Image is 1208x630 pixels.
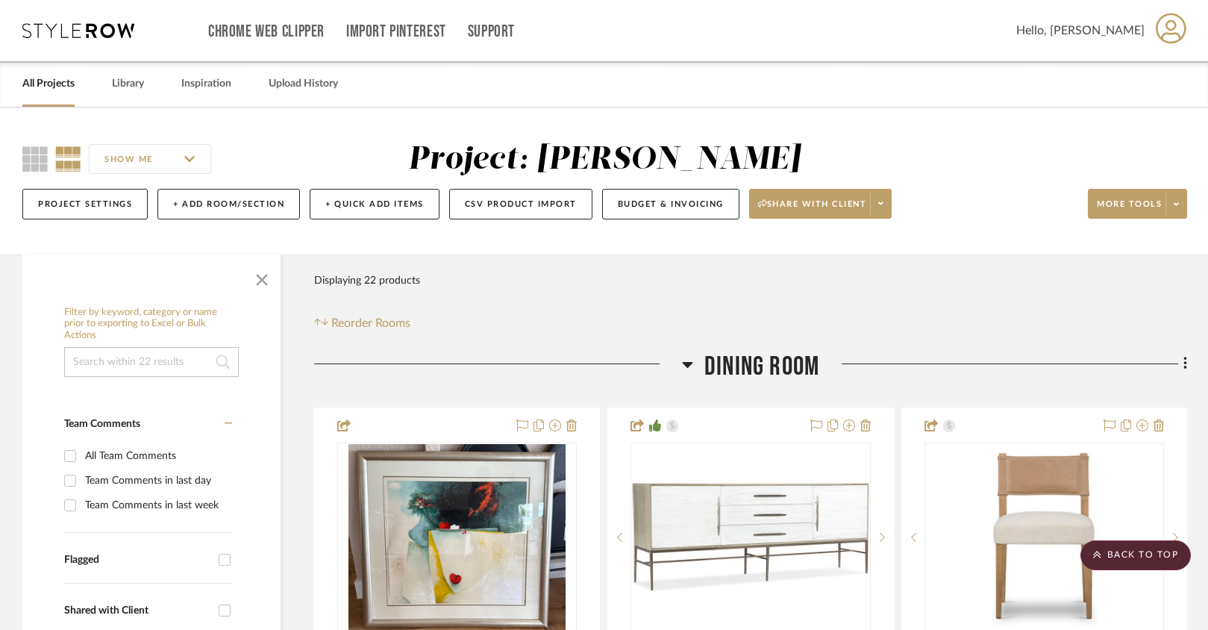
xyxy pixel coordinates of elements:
button: + Quick Add Items [310,189,439,219]
a: Import Pinterest [346,25,446,38]
a: Library [112,74,144,94]
button: Budget & Invoicing [602,189,739,219]
h6: Filter by keyword, category or name prior to exporting to Excel or Bulk Actions [64,307,239,342]
a: All Projects [22,74,75,94]
a: Inspiration [181,74,231,94]
span: Share with client [758,199,867,221]
input: Search within 22 results [64,347,239,377]
div: Team Comments in last day [85,469,228,493]
span: Reorder Rooms [331,314,410,332]
div: Flagged [64,554,211,567]
div: Displaying 22 products [314,266,420,296]
span: Dining Room [704,351,819,383]
span: Hello, [PERSON_NAME] [1016,22,1145,40]
button: Close [247,262,277,292]
a: Upload History [269,74,338,94]
button: Reorder Rooms [314,314,410,332]
div: All Team Comments [85,444,228,468]
button: Project Settings [22,189,148,219]
button: + Add Room/Section [157,189,300,219]
div: Project: [PERSON_NAME] [408,144,801,175]
img: Cascade Entertainment Console [632,448,869,626]
span: Team Comments [64,419,140,429]
a: Chrome Web Clipper [208,25,325,38]
scroll-to-top-button: BACK TO TOP [1080,540,1191,570]
button: More tools [1088,189,1187,219]
div: Shared with Client [64,605,211,617]
button: Share with client [749,189,892,219]
div: Team Comments in last week [85,493,228,517]
a: Support [468,25,515,38]
button: CSV Product Import [449,189,592,219]
span: More tools [1097,199,1162,221]
img: Four Hands Ferris Dining Chair [926,448,1162,626]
